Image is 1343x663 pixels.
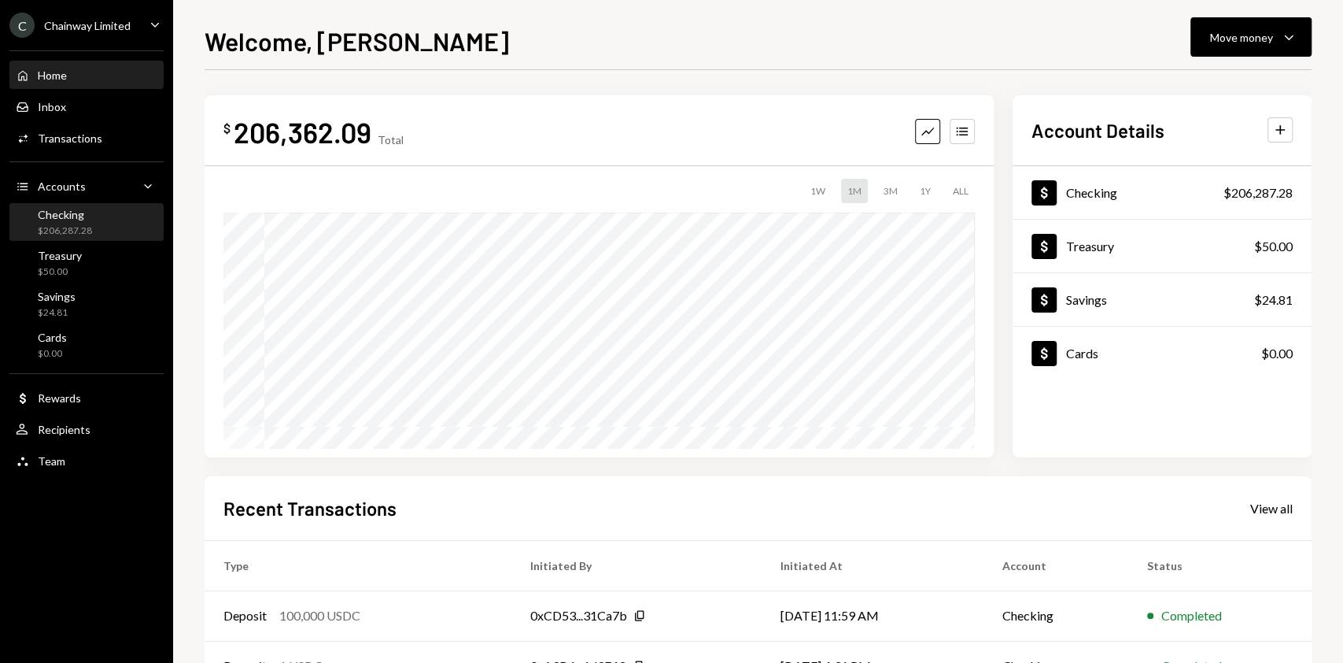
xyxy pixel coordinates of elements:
a: Accounts [9,172,164,200]
div: 1W [804,179,832,203]
div: 206,362.09 [234,114,371,150]
h2: Account Details [1031,117,1164,143]
th: Initiated At [762,540,983,591]
div: Total [378,133,404,146]
div: Checking [38,208,92,221]
div: 0xCD53...31Ca7b [530,606,627,625]
a: Treasury$50.00 [1013,220,1312,272]
a: Recipients [9,415,164,443]
div: Team [38,454,65,468]
div: $0.00 [38,347,67,361]
a: Checking$206,287.28 [1013,166,1312,219]
a: Treasury$50.00 [9,244,164,282]
h1: Welcome, [PERSON_NAME] [205,25,509,57]
a: Savings$24.81 [1013,273,1312,326]
div: Chainway Limited [44,19,131,32]
div: Deposit [223,606,267,625]
div: $50.00 [1254,237,1293,256]
div: Move money [1210,29,1273,46]
div: 100,000 USDC [279,606,360,625]
a: Checking$206,287.28 [9,203,164,241]
div: $206,287.28 [1223,183,1293,202]
div: 1M [841,179,868,203]
div: $206,287.28 [38,224,92,238]
a: View all [1250,499,1293,517]
a: Team [9,446,164,475]
div: Transactions [38,131,102,145]
a: Savings$24.81 [9,285,164,323]
div: $24.81 [38,306,76,320]
div: Completed [1161,606,1222,625]
div: Recipients [38,423,90,436]
div: View all [1250,501,1293,517]
a: Transactions [9,124,164,152]
div: C [9,13,35,38]
div: ALL [946,179,975,203]
a: Cards$0.00 [9,326,164,364]
div: Cards [1066,346,1098,361]
div: Treasury [38,249,82,262]
td: [DATE] 11:59 AM [762,591,983,641]
a: Home [9,61,164,89]
div: Checking [1066,185,1117,200]
div: Savings [1066,292,1107,307]
div: $50.00 [38,265,82,279]
div: Home [38,69,67,82]
div: 1Y [913,179,937,203]
button: Move money [1190,17,1312,57]
td: Checking [983,591,1128,641]
div: Accounts [38,180,86,193]
div: $ [223,120,231,136]
th: Type [205,540,511,591]
h2: Recent Transactions [223,495,397,521]
div: $0.00 [1261,344,1293,363]
div: Treasury [1066,239,1114,254]
th: Initiated By [511,540,762,591]
div: 3M [877,179,904,203]
div: Savings [38,290,76,303]
a: Cards$0.00 [1013,327,1312,380]
a: Inbox [9,92,164,120]
div: $24.81 [1254,291,1293,309]
div: Inbox [38,100,66,113]
a: Rewards [9,383,164,412]
div: Cards [38,331,67,344]
div: Rewards [38,391,81,405]
th: Account [983,540,1128,591]
th: Status [1128,540,1312,591]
